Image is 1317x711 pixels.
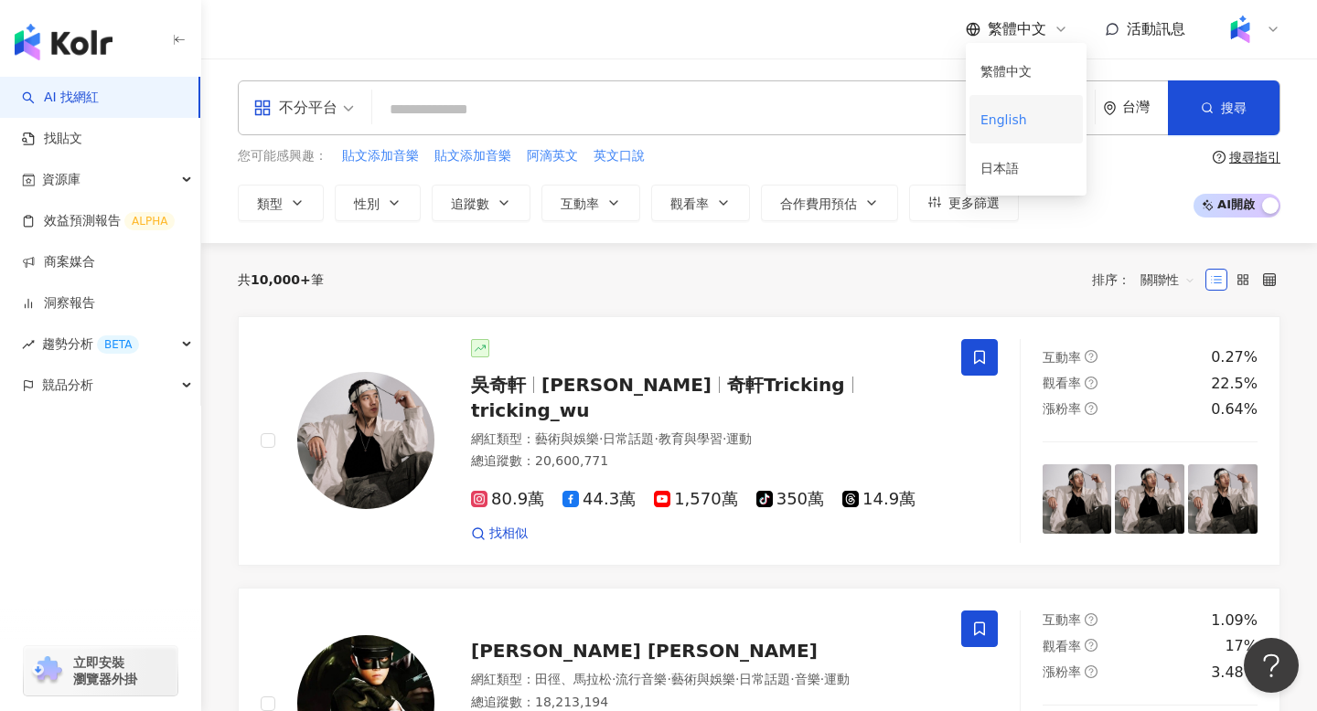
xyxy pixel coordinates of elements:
span: 日常話題 [603,431,654,446]
a: KOL Avatar吳奇軒[PERSON_NAME]奇軒Trickingtricking_wu網紅類型：藝術與娛樂·日常話題·教育與學習·運動總追蹤數：20,600,77180.9萬44.3萬1... [238,316,1280,566]
span: · [790,672,794,686]
span: 運動 [726,431,752,446]
span: 英文口說 [594,147,645,165]
iframe: Help Scout Beacon - Open [1244,638,1299,693]
div: 台灣 [1122,100,1168,115]
div: 總追蹤數 ： 20,600,771 [471,452,939,471]
span: question-circle [1213,151,1226,164]
span: 1,570萬 [654,490,738,509]
span: question-circle [1085,402,1097,415]
a: 商案媒合 [22,253,95,271]
img: post-image [1115,464,1184,534]
span: 流行音樂 [616,672,667,686]
img: chrome extension [29,656,65,685]
span: 競品分析 [42,365,93,406]
button: 貼文添加音樂 [434,146,512,166]
span: 互動率 [1043,350,1081,365]
span: 類型 [257,196,283,211]
span: 漲粉率 [1043,401,1081,416]
span: 找相似 [489,525,528,543]
span: question-circle [1085,665,1097,678]
span: 奇軒Tricking [727,374,845,396]
span: · [599,431,603,446]
div: 共 筆 [238,272,324,287]
span: 資源庫 [42,159,80,200]
span: appstore [253,99,272,117]
button: 互動率 [541,185,640,221]
button: 英文口說 [593,146,646,166]
span: [PERSON_NAME] [PERSON_NAME] [471,640,818,662]
a: 效益預測報告ALPHA [22,212,175,230]
button: 貼文添加音樂 [341,146,420,166]
div: 網紅類型 ： [471,671,939,689]
span: question-circle [1085,350,1097,363]
span: 觀看率 [670,196,709,211]
a: chrome extension立即安裝 瀏覽器外掛 [24,646,177,695]
span: 繁體中文 [988,19,1046,39]
div: 1.09% [1211,610,1258,631]
span: 關聯性 [1140,265,1195,294]
img: Kolr%20app%20icon%20%281%29.png [1223,12,1258,47]
span: 運動 [824,672,850,686]
button: 類型 [238,185,324,221]
span: 音樂 [795,672,820,686]
span: tricking_wu [471,399,590,421]
span: 阿滴英文 [527,147,578,165]
span: 44.3萬 [562,490,636,509]
div: 17% [1225,636,1258,656]
button: 搜尋 [1168,80,1280,135]
span: question-circle [1085,613,1097,626]
span: 互動率 [1043,612,1081,627]
button: 阿滴英文 [526,146,579,166]
div: 22.5% [1211,374,1258,394]
button: 追蹤數 [432,185,530,221]
div: 網紅類型 ： [471,430,939,449]
span: 搜尋 [1221,101,1247,115]
span: question-circle [1085,377,1097,389]
img: logo [15,24,112,60]
span: 您可能感興趣： [238,147,327,165]
span: 14.9萬 [842,490,915,509]
img: KOL Avatar [297,372,434,509]
span: 日常話題 [739,672,790,686]
img: post-image [1188,464,1258,534]
span: · [612,672,616,686]
img: post-image [1043,464,1112,534]
div: 排序： [1092,265,1205,294]
button: 觀看率 [651,185,750,221]
div: English [980,103,1072,135]
a: 洞察報告 [22,294,95,313]
button: 更多篩選 [909,185,1019,221]
span: 更多篩選 [948,196,1000,210]
a: 找貼文 [22,130,82,148]
div: 0.64% [1211,399,1258,419]
span: 田徑、馬拉松 [535,672,612,686]
span: rise [22,338,35,351]
span: 觀看率 [1043,639,1081,653]
span: · [654,431,658,446]
div: BETA [97,335,139,354]
span: 合作費用預估 [780,196,857,211]
span: 80.9萬 [471,490,544,509]
div: 不分平台 [253,93,337,122]
span: 藝術與娛樂 [671,672,735,686]
div: 日本語 [980,152,1072,184]
span: 吳奇軒 [471,374,526,396]
span: 350萬 [756,490,824,509]
div: 繁體中文 [980,55,1072,87]
a: 找相似 [471,525,528,543]
span: · [723,431,726,446]
span: 互動率 [561,196,599,211]
span: 貼文添加音樂 [342,147,419,165]
span: 貼文添加音樂 [434,147,511,165]
div: 搜尋指引 [1229,150,1280,164]
span: 漲粉率 [1043,664,1081,679]
span: · [735,672,739,686]
span: environment [1103,101,1117,115]
span: · [667,672,670,686]
button: 合作費用預估 [761,185,898,221]
span: [PERSON_NAME] [541,374,712,396]
span: 性別 [354,196,380,211]
span: 教育與學習 [658,431,723,446]
div: 3.48% [1211,663,1258,683]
